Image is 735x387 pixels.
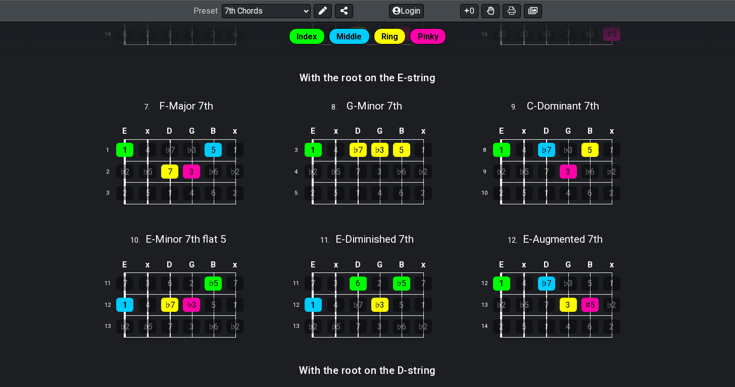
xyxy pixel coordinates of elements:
button: Edit Preset [314,4,332,18]
div: 7 [116,277,133,291]
div: 4 [516,277,533,291]
td: 8 [477,140,501,161]
div: ♯5 [581,298,599,312]
div: ♭6 [581,164,599,179]
span: E - Augmented 7th [523,233,603,245]
div: 1 [226,298,243,312]
td: 12 [100,294,124,316]
td: 3 [288,140,313,161]
span: E - Minor 7th flat 5 [145,233,226,245]
div: 7 [415,277,432,291]
td: 1 [100,140,124,161]
td: 5 [288,183,313,204]
div: 7 [538,298,555,312]
div: 5 [327,186,345,200]
td: B [579,256,601,273]
div: 1 [538,186,555,200]
span: Middle [336,30,362,44]
div: 1 [603,277,620,291]
span: 10 . [130,235,145,246]
span: E - Diminished 7th [335,233,414,245]
div: ♭2 [305,164,322,179]
button: Print [503,4,521,18]
td: 12 [288,294,313,316]
div: 3 [560,298,577,312]
td: G [181,256,203,273]
div: 1 [603,143,620,157]
div: 3 [560,164,577,179]
div: ♭7 [350,143,367,157]
div: 1 [226,143,243,157]
td: D [535,256,558,273]
button: 0 [460,4,478,18]
div: 1 [415,298,432,312]
div: 2 [226,186,243,200]
div: 5 [581,277,599,291]
div: 7 [161,164,178,179]
div: 1 [493,277,510,291]
td: D [535,123,558,140]
div: ♭7 [538,143,555,157]
div: ♭5 [139,319,156,334]
td: D [347,256,369,273]
td: 11 [288,273,313,295]
td: B [203,256,224,273]
td: E [302,123,325,140]
div: 5 [516,319,533,334]
div: 4 [516,143,533,157]
span: Index [297,30,317,44]
td: E [302,256,325,273]
div: 7 [161,319,178,334]
div: 4 [560,186,577,200]
div: 3 [139,277,156,291]
div: 6 [161,277,178,291]
div: 5 [581,143,599,157]
div: ♭3 [183,298,200,312]
td: E [490,256,513,273]
div: 1 [305,143,322,157]
div: 5 [205,143,222,157]
h3: With the root on the E-string [300,72,436,83]
span: 11 . [320,235,335,246]
div: 6 [393,186,410,200]
span: 9 . [511,102,526,113]
td: x [513,123,535,140]
td: x [324,123,347,140]
div: 4 [560,319,577,334]
td: x [601,256,622,273]
td: E [113,123,136,140]
span: G - Minor 7th [347,100,402,112]
td: 13 [100,316,124,338]
button: Toggle Dexterity for all fretkits [481,4,500,18]
div: ♭2 [415,319,432,334]
button: Create image [524,4,542,18]
div: ♭6 [205,319,222,334]
td: G [369,123,390,140]
span: Ring [381,30,398,44]
div: ♭7 [350,298,367,312]
td: E [113,256,136,273]
div: 1 [116,143,133,157]
div: 3 [327,277,345,291]
td: x [136,256,159,273]
span: Preset [193,7,218,16]
td: G [369,256,390,273]
span: 12 . [508,235,523,246]
div: ♭2 [603,164,620,179]
div: 2 [183,277,200,291]
div: ♭3 [183,143,200,157]
div: 2 [116,186,133,200]
div: ♭2 [493,164,510,179]
div: 7 [350,164,367,179]
td: D [159,256,181,273]
button: Login [389,4,424,18]
div: 3 [371,164,388,179]
td: x [224,123,246,140]
div: ♭3 [371,298,388,312]
div: 2 [603,319,620,334]
h3: With the root on the D-string [299,365,436,376]
div: 2 [493,319,510,334]
span: F - Major 7th [159,100,213,112]
td: 14 [477,316,501,338]
td: D [347,123,369,140]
